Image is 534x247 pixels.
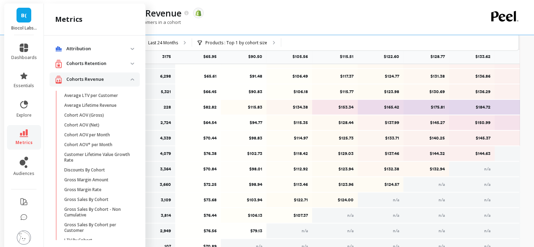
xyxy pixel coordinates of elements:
[64,93,118,98] p: Average LTV per Customer
[180,135,217,141] p: $70.44
[160,120,171,125] p: 2,724
[64,222,131,233] p: Gross Sales By Cohort per Customer
[484,182,490,187] span: n/a
[160,182,171,187] p: 3,660
[160,228,171,234] p: 2,949
[225,228,262,234] p: $79.13
[180,73,217,79] p: $65.61
[475,54,495,59] p: $133.62
[55,75,62,84] img: navigation item icon
[180,166,217,172] p: $70.84
[317,182,354,187] p: $123.96
[317,151,354,156] p: $129.03
[454,151,490,156] p: $144.63
[430,54,449,59] p: $128.77
[55,59,62,68] img: navigation item icon
[225,151,262,156] p: $102.73
[21,11,27,19] span: B(
[362,120,399,125] p: $137.99
[439,197,445,202] span: n/a
[66,60,131,67] p: Cohorts Retention
[408,151,445,156] p: $144.32
[225,104,262,110] p: $115.83
[64,177,108,183] p: Gross Margin Amount
[317,197,354,203] p: $124.00
[384,54,403,59] p: $122.60
[271,89,308,95] p: $106.18
[180,197,217,203] p: $73.68
[317,104,354,110] p: $153.34
[408,166,445,172] p: $132.94
[64,197,108,202] p: Gross Sales By Cohort
[161,89,171,95] p: 5,321
[408,73,445,79] p: $131.38
[180,228,217,234] p: $76.56
[160,73,171,79] p: 6,298
[454,135,490,141] p: $145.37
[362,151,399,156] p: $137.46
[362,135,399,141] p: $133.71
[131,48,134,50] img: down caret icon
[317,73,354,79] p: $117.37
[484,213,490,218] span: n/a
[362,166,399,172] p: $132.38
[148,40,178,46] p: Last 24 Months
[484,228,490,233] span: n/a
[14,83,34,89] span: essentials
[64,187,101,193] p: Gross Margin Rate
[225,197,262,203] p: $103.94
[271,73,308,79] p: $106.49
[13,171,34,176] span: audiences
[11,25,37,31] p: Biocol Labs (US)
[362,73,399,79] p: $124.77
[64,152,131,163] p: Customer Lifetime Value Growth Rate
[271,182,308,187] p: $113.46
[17,230,31,245] img: profile picture
[131,63,134,65] img: down caret icon
[66,45,131,52] p: Attribution
[180,104,217,110] p: $82.82
[362,89,399,95] p: $123.98
[160,151,171,156] p: 4,079
[484,197,490,202] span: n/a
[362,104,399,110] p: $165.42
[17,112,32,118] span: explore
[161,213,171,218] p: 3,814
[271,197,308,203] p: $122.71
[64,112,104,118] p: Cohort AOV (Gross)
[203,54,221,59] p: $65.95
[292,54,312,59] p: $105.56
[64,122,99,128] p: Cohort AOV (Net)
[347,213,354,218] span: n/a
[55,14,83,24] h2: metrics
[180,151,217,156] p: $76.38
[160,135,171,141] p: 4,339
[484,167,490,171] span: n/a
[64,132,110,138] p: Cohort AOV per Month
[454,89,490,95] p: $136.29
[64,142,112,148] p: Cohort AOV* per Month
[180,120,217,125] p: $64.54
[271,166,308,172] p: $112.92
[408,120,445,125] p: $145.27
[271,120,308,125] p: $115.35
[248,54,266,59] p: $90.50
[161,197,171,203] p: 3,109
[180,89,217,95] p: $66.45
[454,120,490,125] p: $150.99
[205,40,267,46] p: Products : Top 1 by cohort size
[393,228,399,233] span: n/a
[317,89,354,95] p: $115.77
[164,104,171,110] p: 228
[393,213,399,218] span: n/a
[362,182,399,187] p: $124.57
[225,135,262,141] p: $98.83
[225,120,262,125] p: $94.77
[408,135,445,141] p: $140.25
[180,213,217,218] p: $76.44
[408,104,445,110] p: $175.81
[454,104,490,110] p: $184.72
[271,151,308,156] p: $118.42
[271,213,308,218] p: $107.37
[393,197,399,202] span: n/a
